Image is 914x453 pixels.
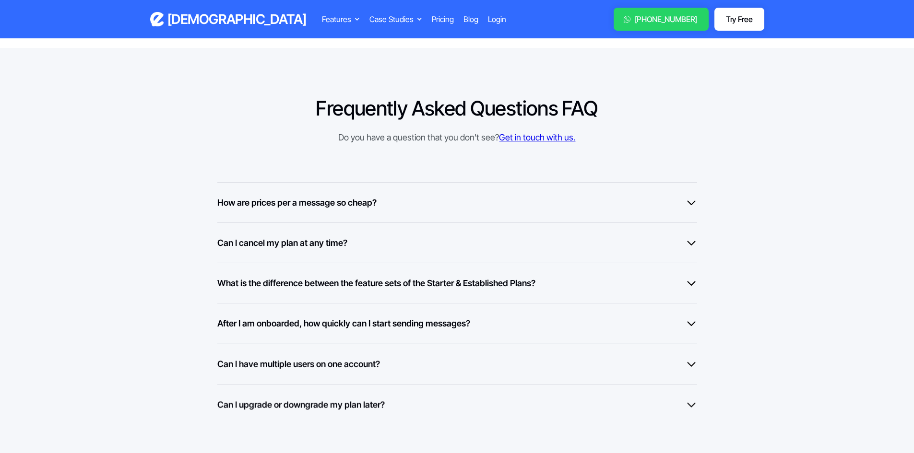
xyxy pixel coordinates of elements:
div: Case Studies [369,13,414,25]
div: Features [322,13,351,25]
h6: What is the difference between the feature sets of the Starter & Established Plans? [217,277,535,290]
h3: [DEMOGRAPHIC_DATA] [167,11,307,28]
div: Case Studies [369,13,422,25]
div: Do you have a question that you don't see? [316,131,598,144]
a: Login [488,13,506,25]
h6: Can I have multiple users on one account? [217,357,380,370]
a: Try Free [714,8,764,31]
a: Blog [463,13,478,25]
h6: Can I cancel my plan at any time? [217,236,347,249]
a: [PHONE_NUMBER] [614,8,709,31]
a: Get in touch with us. [499,132,575,142]
a: home [150,11,307,28]
div: Features [322,13,360,25]
a: Pricing [432,13,454,25]
h6: Can I upgrade or downgrade my plan later? [217,398,385,411]
h6: After I am onboarded, how quickly can I start sending messages? [217,317,470,330]
h2: Frequently Asked Questions FAQ [316,96,598,121]
div: [PHONE_NUMBER] [635,13,698,25]
h6: How are prices per a message so cheap? [217,196,377,209]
